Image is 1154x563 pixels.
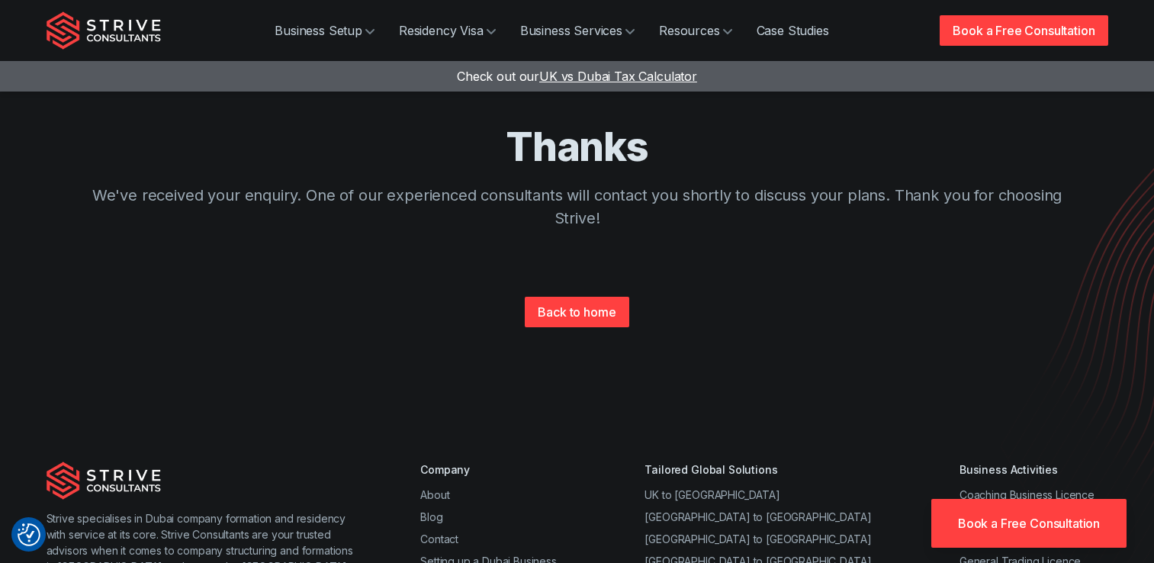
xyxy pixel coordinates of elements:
a: Blog [420,510,442,523]
a: Case Studies [744,15,841,46]
a: Resources [647,15,744,46]
img: Strive Consultants [47,11,161,50]
div: Company [420,462,557,478]
a: UK to [GEOGRAPHIC_DATA] [645,488,780,501]
img: Strive Consultants [47,462,161,500]
a: Business Services [508,15,647,46]
a: Contact [420,532,458,545]
span: UK vs Dubai Tax Calculator [539,69,697,84]
div: Tailored Global Solutions [645,462,871,478]
a: Check out ourUK vs Dubai Tax Calculator [457,69,697,84]
a: [GEOGRAPHIC_DATA] to [GEOGRAPHIC_DATA] [645,532,871,545]
h1: Thanks [89,122,1066,172]
button: Consent Preferences [18,523,40,546]
a: Business Setup [262,15,387,46]
a: [GEOGRAPHIC_DATA] to [GEOGRAPHIC_DATA] [645,510,871,523]
a: Book a Free Consultation [940,15,1107,46]
a: About [420,488,449,501]
div: Business Activities [960,462,1108,478]
a: Book a Free Consultation [931,499,1127,548]
img: Revisit consent button [18,523,40,546]
a: Coaching Business Licence [960,488,1095,501]
p: We've received your enquiry. One of our experienced consultants will contact you shortly to discu... [89,184,1066,230]
a: Residency Visa [387,15,508,46]
a: Back to home [525,297,628,327]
